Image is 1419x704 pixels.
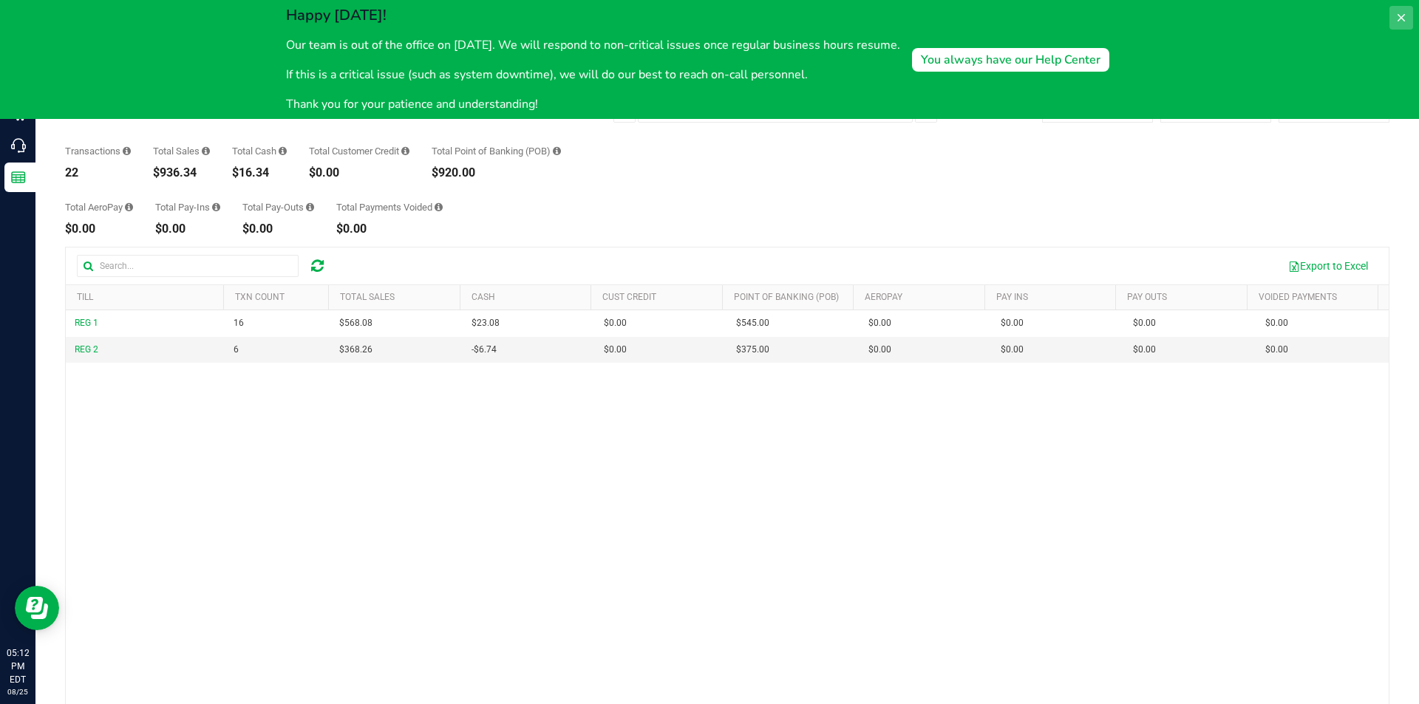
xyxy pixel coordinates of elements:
input: Search... [77,255,299,277]
div: Total Payments Voided [336,202,443,212]
span: $0.00 [868,343,891,357]
div: Total Customer Credit [309,146,409,156]
span: 6 [234,343,239,357]
i: Sum of all cash pay-outs removed from tills within the date range. [306,202,314,212]
div: Total Pay-Outs [242,202,314,212]
span: $545.00 [736,316,769,330]
i: Sum of all voided payment transaction amounts (excluding tips and transaction fees) within the da... [435,202,443,212]
div: $16.34 [232,167,287,179]
inline-svg: Reports [11,170,26,185]
div: $0.00 [242,223,314,235]
a: Cash [472,292,495,302]
span: $0.00 [604,316,627,330]
div: $0.00 [155,223,220,235]
span: $0.00 [868,316,891,330]
span: $0.00 [1265,316,1288,330]
span: $0.00 [1133,316,1156,330]
i: Sum of all successful, non-voided payment transaction amounts using account credit as the payment... [401,146,409,156]
span: -$6.74 [472,343,497,357]
h2: Happy [DATE]! [286,6,900,24]
div: 22 [65,167,131,179]
div: $936.34 [153,167,210,179]
span: REG 2 [75,344,98,355]
i: Count of all successful payment transactions, possibly including voids, refunds, and cash-back fr... [123,146,131,156]
a: AeroPay [865,292,902,302]
div: $920.00 [432,167,561,179]
i: Sum of all successful AeroPay payment transaction amounts for all purchases in the date range. Ex... [125,202,133,212]
span: REG 1 [75,318,98,328]
p: 08/25 [7,686,29,697]
a: Pay Outs [1127,292,1167,302]
a: Pay Ins [996,292,1028,302]
a: Voided Payments [1259,292,1337,302]
div: You always have our Help Center [921,51,1100,69]
a: Total Sales [340,292,395,302]
i: Sum of the successful, non-voided point-of-banking payment transaction amounts, both via payment ... [553,146,561,156]
span: $23.08 [472,316,500,330]
a: TXN Count [235,292,285,302]
div: Total Cash [232,146,287,156]
div: $0.00 [65,223,133,235]
div: Total AeroPay [65,202,133,212]
iframe: Resource center [15,586,59,630]
p: 05:12 PM EDT [7,646,29,686]
p: Thank you for your patience and understanding! [286,95,900,113]
inline-svg: Call Center [11,138,26,153]
div: Total Pay-Ins [155,202,220,212]
span: $375.00 [736,343,769,357]
a: Till [77,292,93,302]
span: $0.00 [1133,343,1156,357]
div: Total Sales [153,146,210,156]
p: Our team is out of the office on [DATE]. We will respond to non-critical issues once regular busi... [286,36,900,54]
span: $0.00 [1001,316,1024,330]
span: $0.00 [1265,343,1288,357]
span: 16 [234,316,244,330]
span: $368.26 [339,343,372,357]
a: Point of Banking (POB) [734,292,839,302]
p: If this is a critical issue (such as system downtime), we will do our best to reach on-call perso... [286,66,900,83]
a: Cust Credit [602,292,656,302]
span: $568.08 [339,316,372,330]
span: $0.00 [604,343,627,357]
i: Sum of all successful, non-voided cash payment transaction amounts (excluding tips and transactio... [279,146,287,156]
span: $0.00 [1001,343,1024,357]
div: Total Point of Banking (POB) [432,146,561,156]
div: $0.00 [336,223,443,235]
i: Sum of all cash pay-ins added to tills within the date range. [212,202,220,212]
i: Sum of all successful, non-voided payment transaction amounts (excluding tips and transaction fee... [202,146,210,156]
button: Export to Excel [1279,253,1378,278]
div: Transactions [65,146,131,156]
div: $0.00 [309,167,409,179]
